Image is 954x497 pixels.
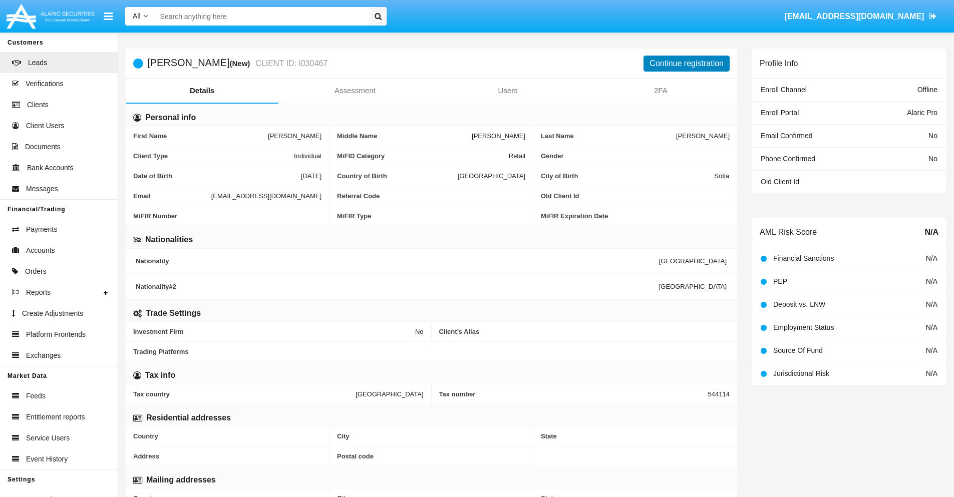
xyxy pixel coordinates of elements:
span: Accounts [26,245,55,256]
span: MiFIR Number [133,212,322,220]
span: MiFIR Expiration Date [541,212,730,220]
span: Trading Platforms [133,348,730,355]
span: Gender [541,152,730,160]
span: N/A [926,346,937,354]
h6: Trade Settings [146,308,201,319]
span: City of Birth [541,172,714,180]
span: All [133,12,141,20]
span: Email Confirmed [761,132,812,140]
span: [EMAIL_ADDRESS][DOMAIN_NAME] [211,192,322,200]
span: Individual [294,152,322,160]
span: Sofia [714,172,729,180]
span: Clients [27,100,49,110]
span: Old Client Id [541,192,729,200]
span: N/A [924,226,938,238]
span: Nationality [136,257,659,265]
a: All [125,11,155,22]
span: [PERSON_NAME] [268,132,322,140]
span: [PERSON_NAME] [676,132,730,140]
div: (New) [229,58,253,69]
span: Offline [917,86,937,94]
span: Tax number [439,390,708,398]
span: First Name [133,132,268,140]
span: Verifications [26,79,63,89]
span: Alaric Pro [907,109,937,117]
span: Source Of Fund [773,346,823,354]
h5: [PERSON_NAME] [147,58,328,69]
h6: Personal info [145,112,196,123]
span: Tax country [133,390,356,398]
a: Users [432,79,584,103]
span: Referral Code [337,192,525,200]
span: [PERSON_NAME] [472,132,525,140]
span: Deposit vs. LNW [773,300,825,308]
span: N/A [926,323,937,331]
span: Exchanges [26,350,61,361]
span: Last Name [541,132,676,140]
span: Investment Firm [133,328,415,335]
span: Address [133,452,322,460]
h6: Profile Info [760,59,798,68]
span: Event History [26,454,68,464]
h6: Tax info [145,370,175,381]
span: Country [133,432,322,440]
span: Client’s Alias [439,328,730,335]
span: Old Client Id [761,178,799,186]
span: N/A [926,300,937,308]
span: Create Adjustments [22,308,83,319]
span: City [337,432,525,440]
span: [EMAIL_ADDRESS][DOMAIN_NAME] [784,12,924,21]
span: Date of Birth [133,172,301,180]
span: Entitlement reports [26,412,85,422]
h6: Mailing addresses [146,474,216,485]
span: Feeds [26,391,46,401]
a: Assessment [278,79,431,103]
span: MiFID Category [337,152,509,160]
span: Platform Frontends [26,329,86,340]
span: N/A [926,254,937,262]
span: [GEOGRAPHIC_DATA] [659,283,727,290]
span: State [541,432,730,440]
img: Logo image [5,2,96,31]
span: Enroll Channel [761,86,807,94]
small: CLIENT ID: I030467 [253,60,328,68]
span: MiFIR Type [337,212,525,220]
span: Country of Birth [337,172,458,180]
h6: Residential addresses [146,412,231,423]
span: Client Users [26,121,64,131]
span: [GEOGRAPHIC_DATA] [659,257,727,265]
span: Messages [26,184,58,194]
span: No [928,132,937,140]
span: Reports [26,287,51,298]
span: 544114 [708,390,730,398]
a: Details [126,79,278,103]
span: Postal code [337,452,525,460]
button: Continue registration [644,56,730,72]
span: Service Users [26,433,70,443]
span: Payments [26,224,57,235]
span: Phone Confirmed [761,155,815,163]
span: [GEOGRAPHIC_DATA] [356,390,423,398]
span: No [928,155,937,163]
span: No [415,328,424,335]
span: Client Type [133,152,294,160]
span: Documents [25,142,61,152]
h6: Nationalities [145,234,193,245]
a: 2FA [584,79,737,103]
span: Retail [509,152,525,160]
span: Email [133,192,211,200]
span: Orders [25,266,47,277]
span: Nationality #2 [136,283,659,290]
input: Search [155,7,366,26]
span: Employment Status [773,323,834,331]
a: [EMAIL_ADDRESS][DOMAIN_NAME] [780,3,941,31]
span: Middle Name [337,132,472,140]
span: [DATE] [301,172,322,180]
span: [GEOGRAPHIC_DATA] [458,172,525,180]
span: PEP [773,277,787,285]
span: Financial Sanctions [773,254,834,262]
span: Jurisdictional Risk [773,369,829,377]
span: N/A [926,369,937,377]
span: Leads [28,58,47,68]
span: Bank Accounts [27,163,74,173]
